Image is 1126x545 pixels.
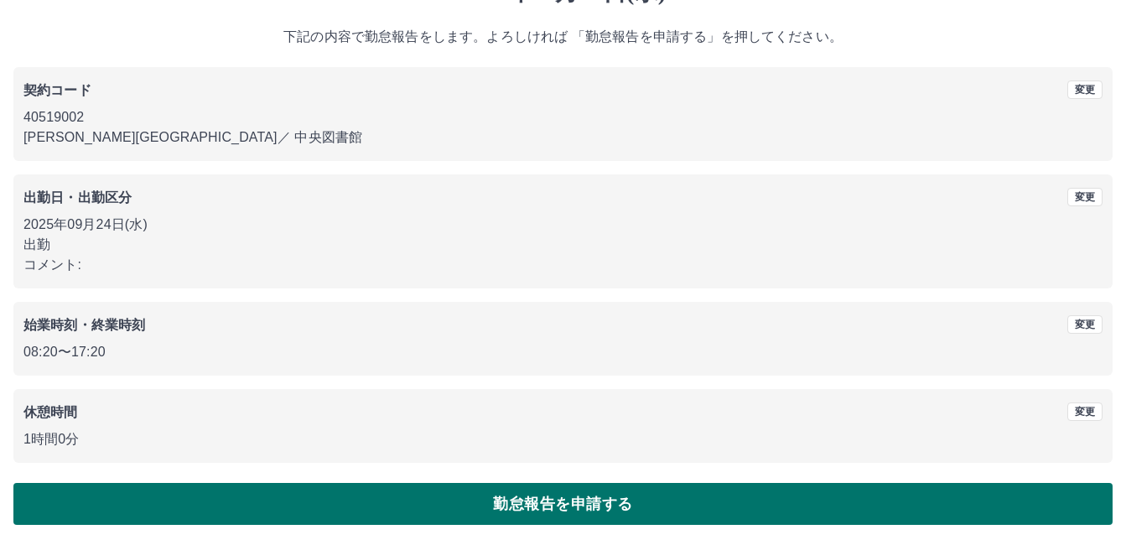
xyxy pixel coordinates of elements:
[23,215,1103,235] p: 2025年09月24日(水)
[13,483,1113,525] button: 勤怠報告を申請する
[23,405,78,419] b: 休憩時間
[23,107,1103,127] p: 40519002
[1067,402,1103,421] button: 変更
[23,255,1103,275] p: コメント:
[23,190,132,205] b: 出勤日・出勤区分
[1067,188,1103,206] button: 変更
[1067,315,1103,334] button: 変更
[23,235,1103,255] p: 出勤
[13,27,1113,47] p: 下記の内容で勤怠報告をします。よろしければ 「勤怠報告を申請する」を押してください。
[23,429,1103,449] p: 1時間0分
[1067,80,1103,99] button: 変更
[23,83,91,97] b: 契約コード
[23,127,1103,148] p: [PERSON_NAME][GEOGRAPHIC_DATA] ／ 中央図書館
[23,342,1103,362] p: 08:20 〜 17:20
[23,318,145,332] b: 始業時刻・終業時刻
